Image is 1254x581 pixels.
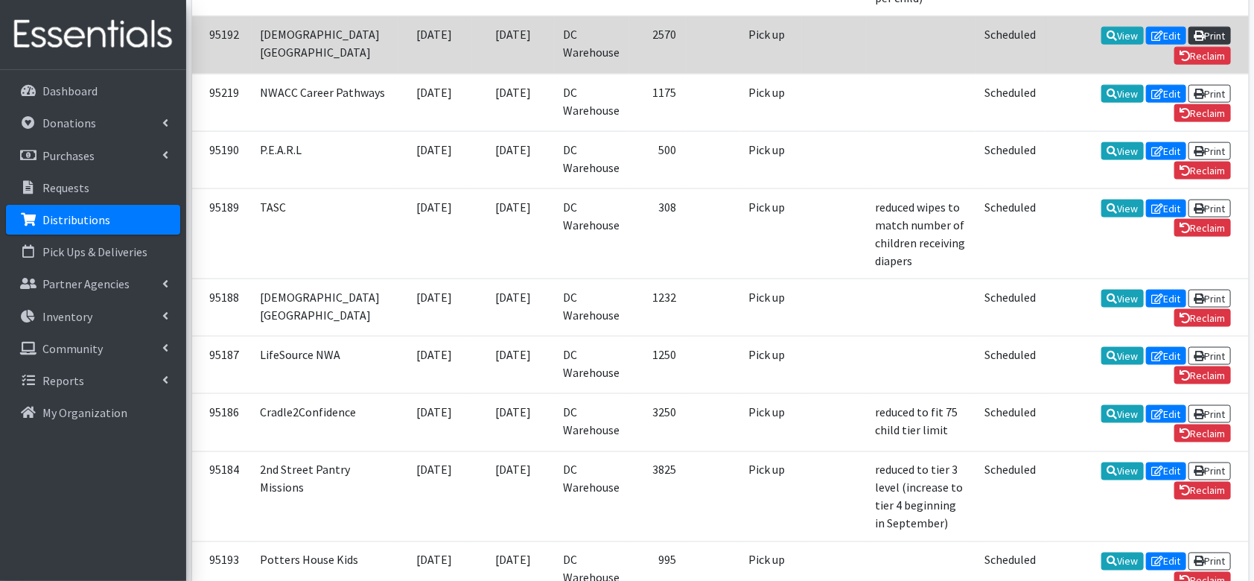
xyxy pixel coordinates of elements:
a: Donations [6,108,180,138]
p: Inventory [42,309,92,324]
td: Pick up [740,74,802,131]
a: Reclaim [1174,425,1231,442]
a: Print [1188,405,1231,423]
td: [DATE] [472,16,555,74]
td: [DATE] [398,451,472,542]
a: Print [1188,553,1231,571]
a: Reclaim [1174,162,1231,180]
td: LifeSource NWA [252,337,398,394]
a: View [1101,85,1144,103]
p: Community [42,341,103,356]
td: reduced to fit 75 child tier limit [867,394,976,451]
td: 3250 [629,394,686,451]
td: P.E.A.R.L [252,131,398,188]
a: Inventory [6,302,180,331]
td: Scheduled [976,394,1045,451]
a: Purchases [6,141,180,171]
a: Edit [1146,463,1186,480]
a: Reclaim [1174,366,1231,384]
p: Partner Agencies [42,276,130,291]
a: Reports [6,366,180,396]
td: Pick up [740,188,802,279]
td: DC Warehouse [555,451,629,542]
td: [DATE] [398,74,472,131]
td: NWACC Career Pathways [252,74,398,131]
td: 1250 [629,337,686,394]
td: [DATE] [472,394,555,451]
a: Reclaim [1174,482,1231,500]
td: Scheduled [976,451,1045,542]
td: DC Warehouse [555,131,629,188]
p: Dashboard [42,83,98,98]
a: Requests [6,173,180,203]
td: 95187 [192,337,252,394]
td: Pick up [740,337,802,394]
a: My Organization [6,398,180,428]
td: Pick up [740,279,802,336]
td: [DATE] [398,337,472,394]
td: Pick up [740,16,802,74]
td: TASC [252,188,398,279]
a: Reclaim [1174,309,1231,327]
td: 95190 [192,131,252,188]
td: [DEMOGRAPHIC_DATA] [GEOGRAPHIC_DATA] [252,279,398,336]
p: Pick Ups & Deliveries [42,244,147,259]
td: reduced wipes to match number of children receiving diapers [867,188,976,279]
td: Scheduled [976,188,1045,279]
td: Pick up [740,131,802,188]
a: Edit [1146,85,1186,103]
td: 2570 [629,16,686,74]
td: 500 [629,131,686,188]
td: [DATE] [398,394,472,451]
p: Distributions [42,212,110,227]
p: Donations [42,115,96,130]
a: Print [1188,200,1231,218]
td: Pick up [740,394,802,451]
a: Reclaim [1174,219,1231,237]
a: Print [1188,85,1231,103]
a: Print [1188,290,1231,308]
a: Pick Ups & Deliveries [6,237,180,267]
td: [DATE] [472,279,555,336]
td: 95186 [192,394,252,451]
p: Requests [42,180,89,195]
td: Scheduled [976,337,1045,394]
td: DC Warehouse [555,337,629,394]
td: 95192 [192,16,252,74]
td: 95189 [192,188,252,279]
a: Print [1188,27,1231,45]
td: 2nd Street Pantry Missions [252,451,398,542]
td: Cradle2Confidence [252,394,398,451]
td: Scheduled [976,74,1045,131]
p: Purchases [42,148,95,163]
td: DC Warehouse [555,74,629,131]
td: DC Warehouse [555,394,629,451]
td: 308 [629,188,686,279]
td: Pick up [740,451,802,542]
a: Edit [1146,553,1186,571]
td: [DATE] [472,74,555,131]
td: [DATE] [398,16,472,74]
a: Partner Agencies [6,269,180,299]
a: Edit [1146,290,1186,308]
a: View [1101,405,1144,423]
td: Scheduled [976,279,1045,336]
td: DC Warehouse [555,279,629,336]
td: 95219 [192,74,252,131]
td: [DEMOGRAPHIC_DATA][GEOGRAPHIC_DATA] [252,16,398,74]
a: Community [6,334,180,363]
a: Edit [1146,200,1186,218]
td: [DATE] [472,188,555,279]
a: View [1101,290,1144,308]
td: Scheduled [976,131,1045,188]
img: HumanEssentials [6,10,180,60]
a: Edit [1146,347,1186,365]
td: 3825 [629,451,686,542]
td: [DATE] [472,131,555,188]
td: reduced to tier 3 level (increase to tier 4 beginning in September) [867,451,976,542]
td: 1175 [629,74,686,131]
a: Edit [1146,27,1186,45]
td: 95188 [192,279,252,336]
a: Reclaim [1174,47,1231,65]
td: Scheduled [976,16,1045,74]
